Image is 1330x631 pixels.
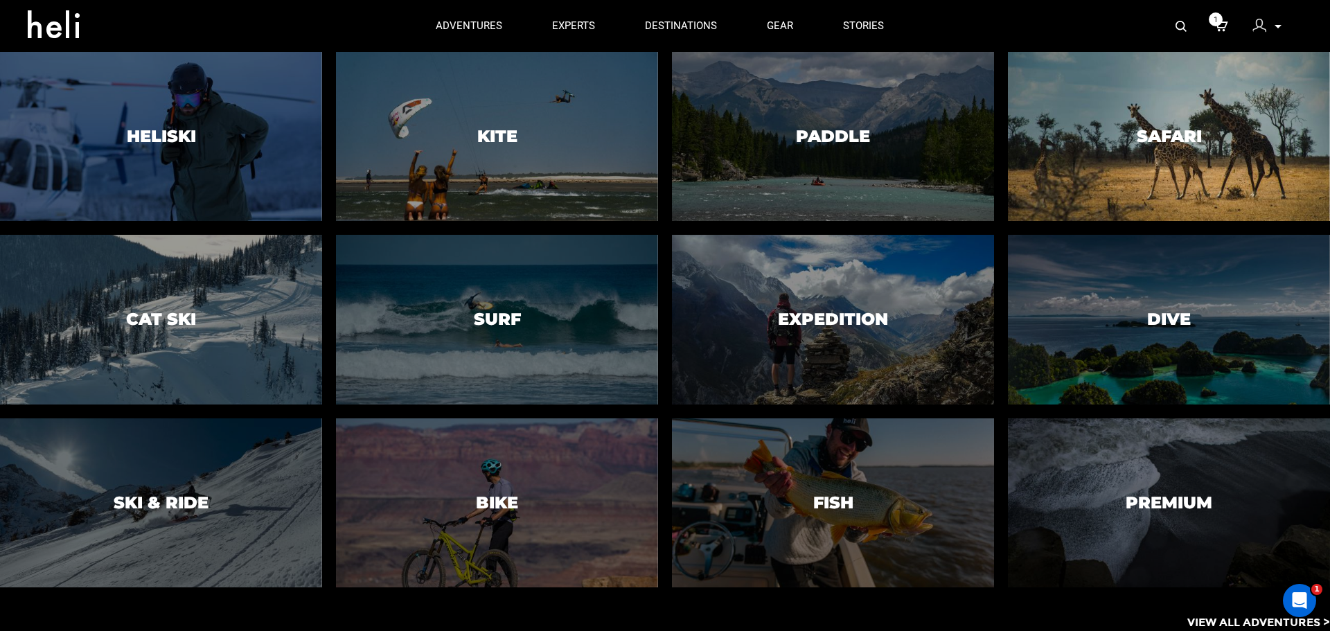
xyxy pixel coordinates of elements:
h3: Paddle [796,127,870,145]
p: destinations [645,19,717,33]
iframe: Intercom live chat [1283,584,1316,617]
a: PremiumPremium image [1008,418,1330,587]
h3: Expedition [778,310,888,328]
img: signin-icon-3x.png [1252,19,1266,33]
span: 1 [1209,12,1223,26]
h3: Surf [474,310,521,328]
p: adventures [436,19,502,33]
h3: Kite [477,127,517,145]
h3: Bike [476,494,518,512]
h3: Premium [1126,494,1212,512]
h3: Safari [1137,127,1202,145]
p: View All Adventures > [1187,615,1330,631]
h3: Heliski [127,127,196,145]
p: experts [552,19,595,33]
span: 1 [1311,584,1322,595]
img: search-bar-icon.svg [1176,21,1187,32]
h3: Ski & Ride [114,494,209,512]
h3: Cat Ski [126,310,196,328]
h3: Fish [813,494,853,512]
h3: Dive [1147,310,1191,328]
